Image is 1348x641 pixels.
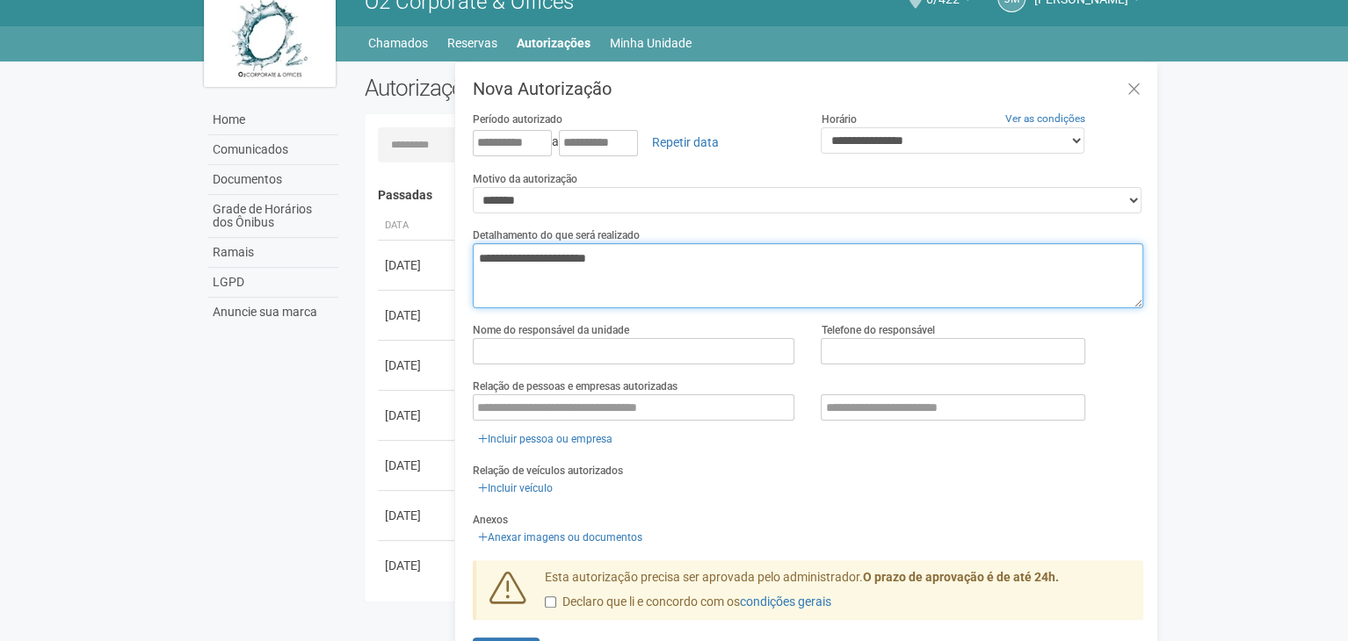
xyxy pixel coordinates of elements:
h2: Autorizações [365,75,741,101]
label: Telefone do responsável [821,322,934,338]
a: Anexar imagens ou documentos [473,528,648,547]
h4: Passadas [378,189,1131,202]
div: a [473,127,795,157]
div: [DATE] [385,507,450,524]
a: Ver as condições [1005,112,1085,125]
a: Reservas [447,31,497,55]
strong: O prazo de aprovação é de até 24h. [863,570,1059,584]
div: [DATE] [385,256,450,274]
label: Declaro que li e concordo com os [545,594,831,611]
label: Detalhamento do que será realizado [473,227,640,243]
a: Comunicados [208,135,338,165]
label: Relação de pessoas e empresas autorizadas [473,378,678,394]
a: Documentos [208,165,338,195]
a: Anuncie sua marca [208,298,338,327]
a: Repetir data [641,127,730,157]
a: Ramais [208,238,338,268]
h3: Nova Autorização [473,80,1143,97]
label: Motivo da autorização [473,171,577,187]
a: Incluir pessoa ou empresa [473,429,618,449]
label: Relação de veículos autorizados [473,463,623,479]
div: [DATE] [385,407,450,424]
th: Data [378,212,457,241]
input: Declaro que li e concordo com oscondições gerais [545,596,556,608]
a: Minha Unidade [610,31,692,55]
a: LGPD [208,268,338,298]
div: [DATE] [385,357,450,374]
a: condições gerais [740,594,831,609]
label: Horário [821,112,856,127]
label: Anexos [473,512,508,528]
a: Chamados [368,31,428,55]
div: [DATE] [385,306,450,324]
a: Home [208,105,338,135]
a: Grade de Horários dos Ônibus [208,195,338,238]
a: Incluir veículo [473,479,558,498]
div: [DATE] [385,457,450,474]
label: Nome do responsável da unidade [473,322,629,338]
a: Autorizações [517,31,591,55]
div: [DATE] [385,557,450,574]
label: Período autorizado [473,112,562,127]
div: Esta autorização precisa ser aprovada pelo administrador. [532,569,1143,620]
